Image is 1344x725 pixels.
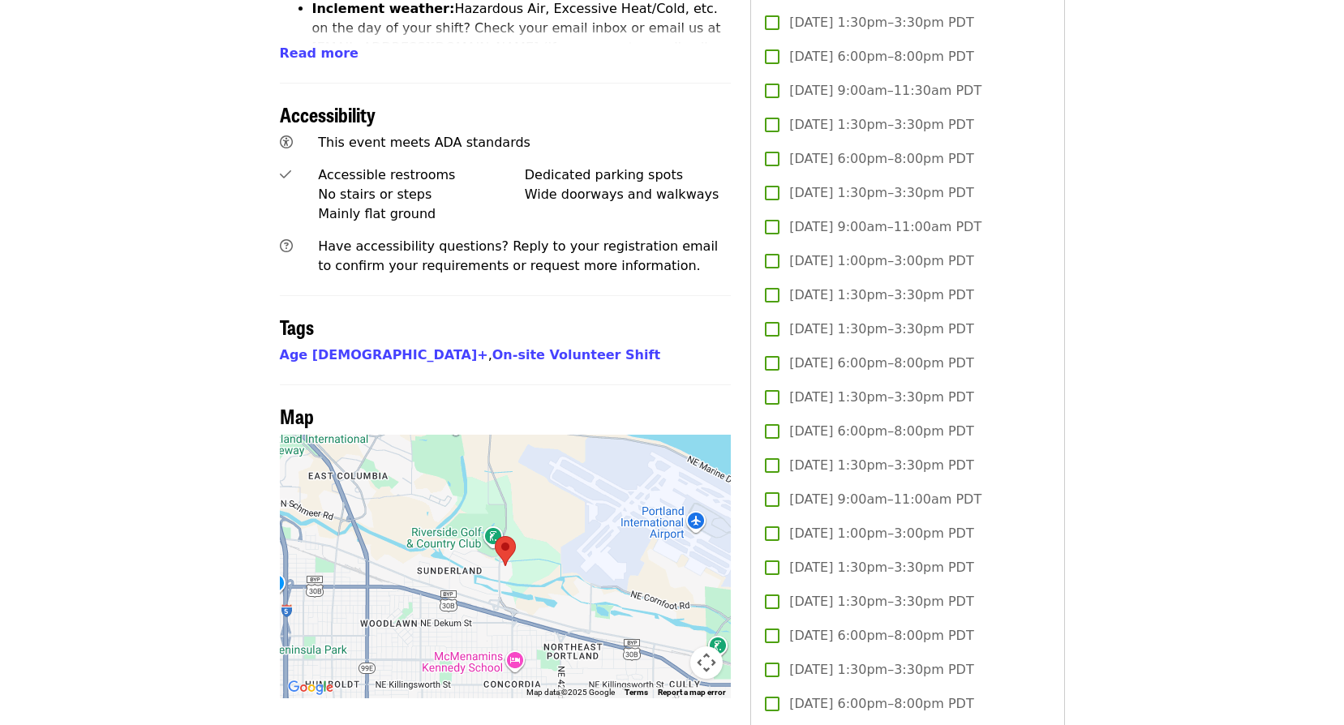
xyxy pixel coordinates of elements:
div: Mainly flat ground [318,204,525,224]
i: universal-access icon [280,135,293,150]
span: [DATE] 1:30pm–3:30pm PDT [789,320,973,339]
div: Accessible restrooms [318,165,525,185]
span: [DATE] 1:30pm–3:30pm PDT [789,285,973,305]
div: Dedicated parking spots [525,165,732,185]
span: , [280,347,492,362]
span: Accessibility [280,100,376,128]
span: [DATE] 1:00pm–3:00pm PDT [789,251,973,271]
span: [DATE] 1:30pm–3:30pm PDT [789,115,973,135]
i: check icon [280,167,291,182]
button: Read more [280,44,359,63]
span: [DATE] 1:30pm–3:30pm PDT [789,456,973,475]
span: [DATE] 9:00am–11:00am PDT [789,490,981,509]
span: [DATE] 6:00pm–8:00pm PDT [789,422,973,441]
span: [DATE] 6:00pm–8:00pm PDT [789,354,973,373]
span: Read more [280,45,359,61]
span: Have accessibility questions? Reply to your registration email to confirm your requirements or re... [318,238,718,273]
div: No stairs or steps [318,185,525,204]
button: Map camera controls [690,646,723,679]
img: Google [284,677,337,698]
span: [DATE] 1:30pm–3:30pm PDT [789,13,973,32]
a: On-site Volunteer Shift [492,347,660,362]
span: [DATE] 6:00pm–8:00pm PDT [789,149,973,169]
span: Tags [280,312,314,341]
span: [DATE] 6:00pm–8:00pm PDT [789,626,973,646]
span: Map [280,401,314,430]
span: [DATE] 9:00am–11:00am PDT [789,217,981,237]
span: [DATE] 1:30pm–3:30pm PDT [789,558,973,577]
a: Report a map error [658,688,726,697]
span: [DATE] 6:00pm–8:00pm PDT [789,47,973,66]
span: [DATE] 9:00am–11:30am PDT [789,81,981,101]
span: This event meets ADA standards [318,135,530,150]
a: Open this area in Google Maps (opens a new window) [284,677,337,698]
span: [DATE] 1:30pm–3:30pm PDT [789,592,973,611]
span: [DATE] 1:30pm–3:30pm PDT [789,388,973,407]
div: Wide doorways and walkways [525,185,732,204]
span: [DATE] 6:00pm–8:00pm PDT [789,694,973,714]
strong: Inclement weather: [312,1,455,16]
a: Age [DEMOGRAPHIC_DATA]+ [280,347,488,362]
span: [DATE] 1:30pm–3:30pm PDT [789,660,973,680]
i: question-circle icon [280,238,293,254]
span: [DATE] 1:30pm–3:30pm PDT [789,183,973,203]
a: Terms [625,688,648,697]
span: Map data ©2025 Google [526,688,615,697]
span: [DATE] 1:00pm–3:00pm PDT [789,524,973,543]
